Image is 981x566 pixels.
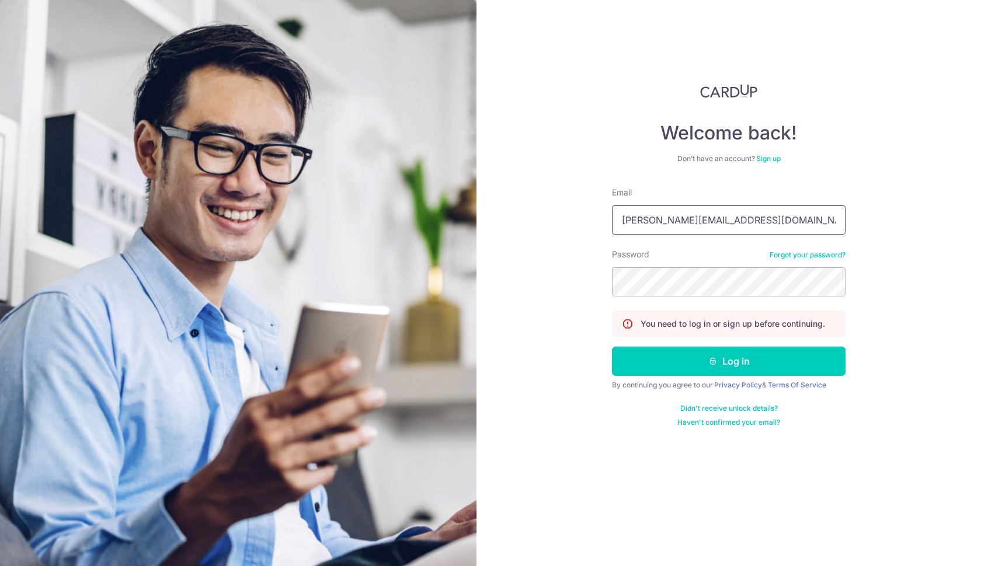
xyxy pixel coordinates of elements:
[677,418,780,427] a: Haven't confirmed your email?
[641,318,825,330] p: You need to log in or sign up before continuing.
[612,380,846,390] div: By continuing you agree to our &
[700,84,757,98] img: CardUp Logo
[768,380,826,389] a: Terms Of Service
[612,187,632,198] label: Email
[612,205,846,235] input: Enter your Email
[680,404,778,413] a: Didn't receive unlock details?
[756,154,781,163] a: Sign up
[714,380,762,389] a: Privacy Policy
[770,250,846,260] a: Forgot your password?
[612,249,649,260] label: Password
[612,154,846,163] div: Don’t have an account?
[612,121,846,145] h4: Welcome back!
[612,347,846,376] button: Log in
